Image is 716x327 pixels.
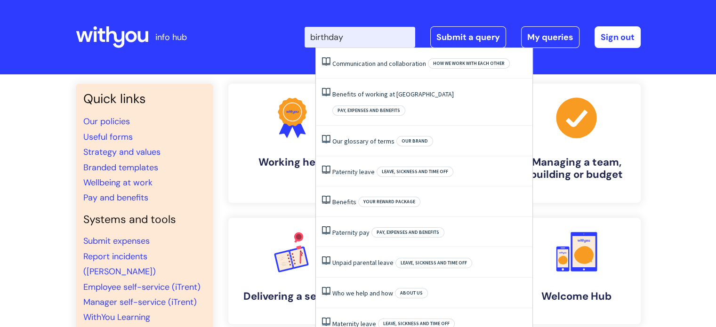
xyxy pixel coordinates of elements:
[83,146,161,158] a: Strategy and values
[83,311,150,323] a: WithYou Learning
[83,192,148,203] a: Pay and benefits
[332,228,370,237] a: Paternity pay
[228,218,356,324] a: Delivering a service
[332,258,394,267] a: Unpaid parental leave
[332,105,405,116] span: Pay, expenses and benefits
[332,289,393,297] a: Who we help and how
[83,296,197,308] a: Manager self-service (iTrent)
[83,131,133,143] a: Useful forms
[430,26,506,48] a: Submit a query
[83,251,156,277] a: Report incidents ([PERSON_NAME])
[371,227,444,238] span: Pay, expenses and benefits
[83,116,130,127] a: Our policies
[332,137,394,145] a: Our glossary of terms
[358,197,420,207] span: Your reward package
[83,91,206,106] h3: Quick links
[520,156,633,181] h4: Managing a team, building or budget
[396,136,433,146] span: Our brand
[332,167,375,176] a: Paternity leave
[83,235,150,247] a: Submit expenses
[595,26,641,48] a: Sign out
[395,258,472,268] span: Leave, sickness and time off
[332,59,426,68] a: Communication and collaboration
[236,290,349,303] h4: Delivering a service
[83,281,201,293] a: Employee self-service (iTrent)
[521,26,579,48] a: My queries
[513,218,641,324] a: Welcome Hub
[377,167,453,177] span: Leave, sickness and time off
[155,30,187,45] p: info hub
[305,27,415,48] input: Search
[395,288,428,298] span: About Us
[83,213,206,226] h4: Systems and tools
[83,177,153,188] a: Wellbeing at work
[332,198,356,206] a: Benefits
[228,84,356,203] a: Working here
[520,290,633,303] h4: Welcome Hub
[332,90,454,98] a: Benefits of working at [GEOGRAPHIC_DATA]
[305,26,641,48] div: | -
[83,162,158,173] a: Branded templates
[236,156,349,168] h4: Working here
[428,58,510,69] span: How we work with each other
[513,84,641,203] a: Managing a team, building or budget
